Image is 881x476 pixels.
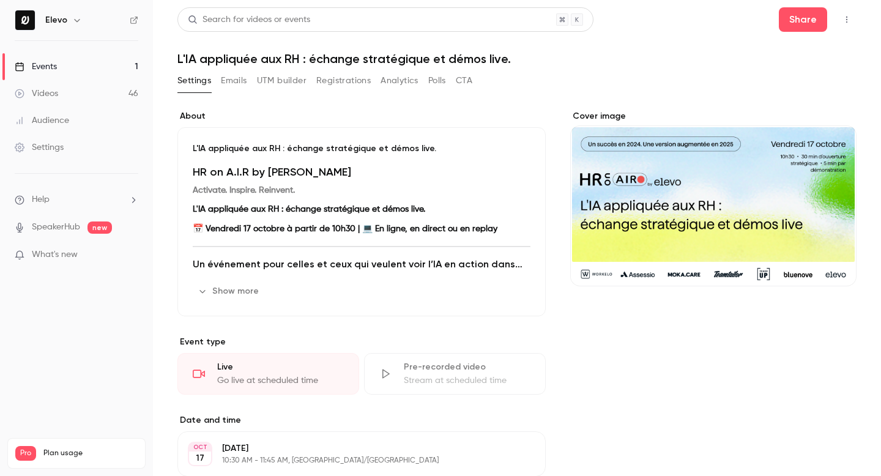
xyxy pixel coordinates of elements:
[364,353,546,395] div: Pre-recorded videoStream at scheduled time
[222,442,481,455] p: [DATE]
[428,71,446,91] button: Polls
[45,14,67,26] h6: Elevo
[32,193,50,206] span: Help
[193,205,425,214] strong: L'IA appliquée aux RH : échange stratégique et démos live.
[193,281,266,301] button: Show more
[456,71,472,91] button: CTA
[193,225,497,233] strong: 📅 Vendredi 17 octobre à partir de 10h30 | 💻 En ligne, en direct ou en replay
[32,221,80,234] a: SpeakerHub
[15,114,69,127] div: Audience
[193,165,530,179] h1: HR on A.I.R by [PERSON_NAME]
[15,10,35,30] img: Elevo
[177,110,546,122] label: About
[404,361,530,373] div: Pre-recorded video
[15,141,64,154] div: Settings
[177,414,546,426] label: Date and time
[193,257,530,272] h2: Un événement pour celles et ceux qui veulent voir l’IA en action dans les RH.
[222,456,481,466] p: 10:30 AM - 11:45 AM, [GEOGRAPHIC_DATA]/[GEOGRAPHIC_DATA]
[221,71,247,91] button: Emails
[217,361,344,373] div: Live
[570,110,857,122] label: Cover image
[177,353,359,395] div: LiveGo live at scheduled time
[15,193,138,206] li: help-dropdown-opener
[177,51,857,66] h1: L'IA appliquée aux RH : échange stratégique et démos live.
[779,7,827,32] button: Share
[257,71,307,91] button: UTM builder
[193,143,530,155] p: L'IA appliquée aux RH : échange stratégique et démos live.
[189,443,211,452] div: OCT
[381,71,418,91] button: Analytics
[32,248,78,261] span: What's new
[15,87,58,100] div: Videos
[193,186,295,195] strong: Activate. Inspire. Reinvent.
[43,448,138,458] span: Plan usage
[404,374,530,387] div: Stream at scheduled time
[196,452,204,464] p: 17
[177,336,546,348] p: Event type
[15,61,57,73] div: Events
[570,110,857,286] section: Cover image
[177,71,211,91] button: Settings
[15,446,36,461] span: Pro
[87,221,112,234] span: new
[316,71,371,91] button: Registrations
[188,13,310,26] div: Search for videos or events
[217,374,344,387] div: Go live at scheduled time
[124,250,138,261] iframe: Noticeable Trigger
